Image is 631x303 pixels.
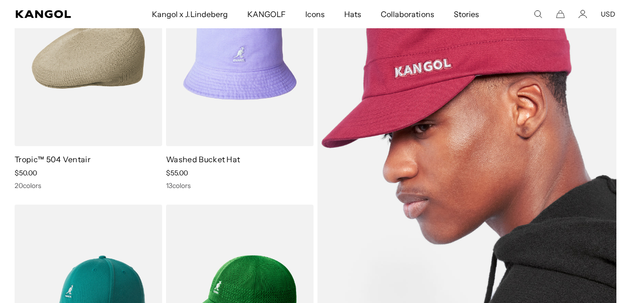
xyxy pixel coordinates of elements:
a: Tropic™ 504 Ventair [15,154,91,164]
div: 20 colors [15,181,162,190]
summary: Search here [534,10,542,19]
span: $55.00 [166,169,188,177]
a: Account [578,10,587,19]
span: $50.00 [15,169,37,177]
div: 13 colors [166,181,314,190]
button: Cart [556,10,565,19]
a: Washed Bucket Hat [166,154,240,164]
button: USD [601,10,615,19]
a: Kangol [16,10,100,18]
